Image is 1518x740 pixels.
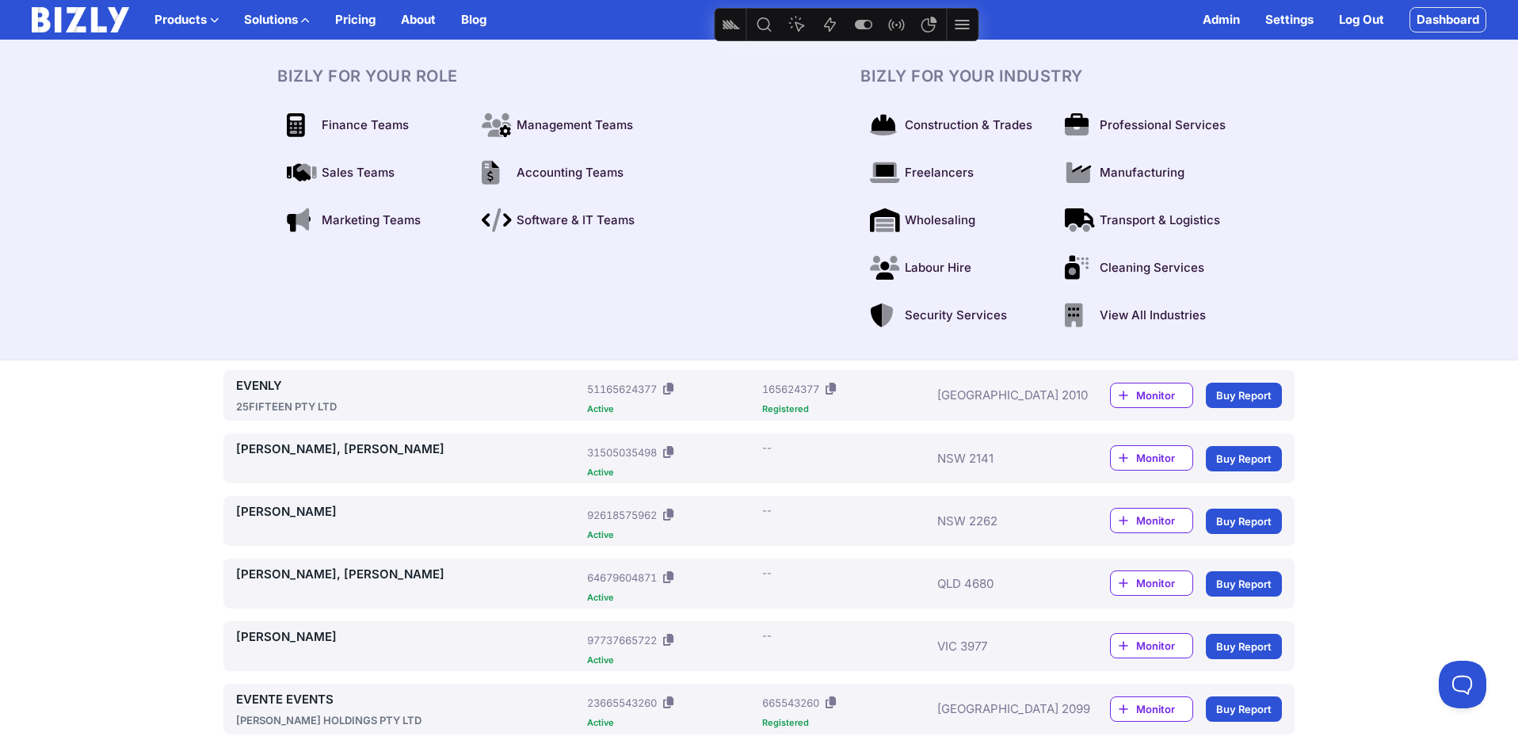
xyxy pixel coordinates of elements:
[461,10,486,29] a: Blog
[587,507,657,523] div: 92618575962
[322,163,395,182] span: Sales Teams
[1136,701,1192,717] span: Monitor
[937,565,1062,602] div: QLD 4680
[762,502,772,518] div: --
[401,10,436,29] a: About
[1206,696,1282,722] a: Buy Report
[762,719,931,727] div: Registered
[587,695,657,711] div: 23665543260
[236,627,581,647] a: [PERSON_NAME]
[587,719,756,727] div: Active
[1265,10,1314,29] a: Settings
[1100,163,1184,182] span: Manufacturing
[154,10,219,29] button: Products
[1055,106,1241,144] a: Professional Services
[587,468,756,477] div: Active
[587,444,657,460] div: 31505035498
[762,565,772,581] div: --
[236,690,581,709] a: EVENTE EVENTS
[1136,638,1192,654] span: Monitor
[1206,446,1282,471] a: Buy Report
[277,106,463,144] a: Finance Teams
[1100,211,1220,230] span: Transport & Logistics
[472,201,658,239] a: Software & IT Teams
[860,65,1241,87] h3: BIZLY For Your Industry
[937,376,1062,414] div: [GEOGRAPHIC_DATA] 2010
[1206,571,1282,597] a: Buy Report
[1110,696,1193,722] a: Monitor
[236,399,581,414] div: 25FIFTEEN PTY LTD
[236,565,581,584] a: [PERSON_NAME], [PERSON_NAME]
[762,695,819,711] div: 665543260
[517,116,633,135] span: Management Teams
[937,502,1062,540] div: NSW 2262
[1110,508,1193,533] a: Monitor
[937,440,1062,477] div: NSW 2141
[1339,10,1384,29] a: Log Out
[277,154,463,192] a: Sales Teams
[322,116,409,135] span: Finance Teams
[937,690,1062,728] div: [GEOGRAPHIC_DATA] 2099
[1100,258,1204,277] span: Cleaning Services
[1136,513,1192,528] span: Monitor
[472,106,658,144] a: Management Teams
[1203,10,1240,29] a: Admin
[472,154,658,192] a: Accounting Teams
[587,381,657,397] div: 51165624377
[860,154,1046,192] a: Freelancers
[1055,249,1241,287] a: Cleaning Services
[335,10,376,29] a: Pricing
[1206,509,1282,534] a: Buy Report
[1439,661,1486,708] iframe: Toggle Customer Support
[1055,154,1241,192] a: Manufacturing
[244,10,310,29] button: Solutions
[277,65,658,87] h3: BIZLY For Your Role
[277,201,463,239] a: Marketing Teams
[860,106,1046,144] a: Construction & Trades
[587,531,756,540] div: Active
[762,381,819,397] div: 165624377
[1110,383,1193,408] a: Monitor
[517,211,635,230] span: Software & IT Teams
[322,211,421,230] span: Marketing Teams
[1136,575,1192,591] span: Monitor
[236,440,581,459] a: [PERSON_NAME], [PERSON_NAME]
[1055,296,1241,334] a: View All Industries
[762,405,931,414] div: Registered
[762,627,772,643] div: --
[236,376,581,395] a: EVENLY
[1110,570,1193,596] a: Monitor
[236,502,581,521] a: [PERSON_NAME]
[762,440,772,456] div: --
[1136,387,1192,403] span: Monitor
[587,593,756,602] div: Active
[517,163,624,182] span: Accounting Teams
[1100,116,1226,135] span: Professional Services
[905,211,975,230] span: Wholesaling
[937,627,1062,665] div: VIC 3977
[587,405,756,414] div: Active
[1110,633,1193,658] a: Monitor
[905,116,1032,135] span: Construction & Trades
[1206,634,1282,659] a: Buy Report
[905,258,971,277] span: Labour Hire
[860,201,1046,239] a: Wholesaling
[1206,383,1282,408] a: Buy Report
[860,249,1046,287] a: Labour Hire
[1409,7,1486,32] a: Dashboard
[860,296,1046,334] a: Security Services
[587,632,657,648] div: 97737665722
[236,712,581,728] div: [PERSON_NAME] HOLDINGS PTY LTD
[905,163,974,182] span: Freelancers
[1100,306,1206,325] span: View All Industries
[587,570,657,586] div: 64679604871
[587,656,756,665] div: Active
[1055,201,1241,239] a: Transport & Logistics
[1136,450,1192,466] span: Monitor
[1110,445,1193,471] a: Monitor
[905,306,1007,325] span: Security Services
